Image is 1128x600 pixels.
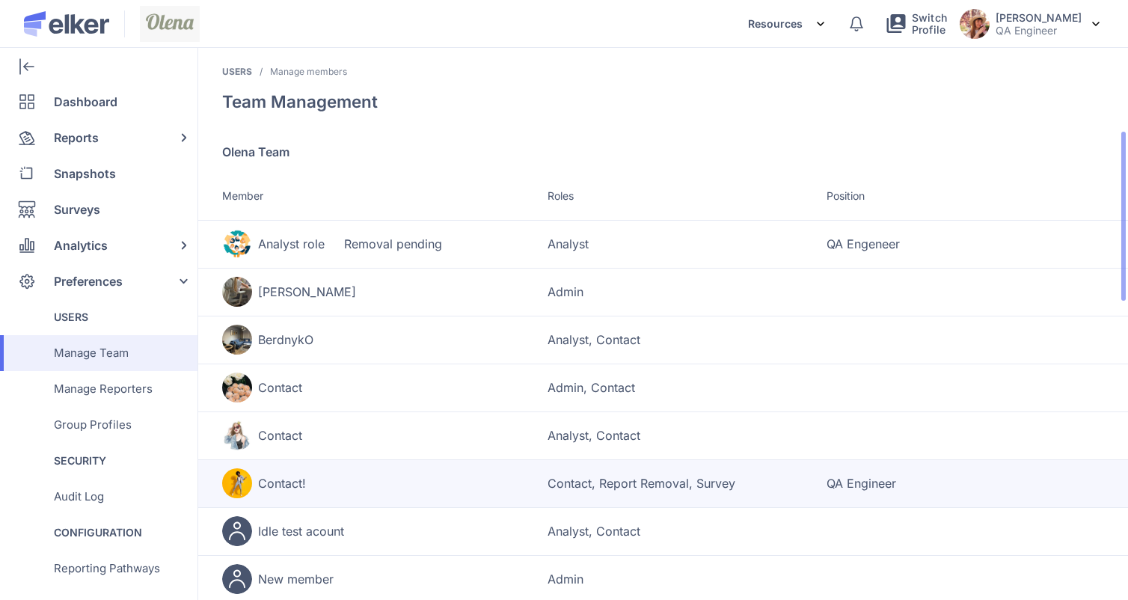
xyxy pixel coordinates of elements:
img: avatar [222,325,252,355]
span: Switch Profile [912,12,948,36]
h5: Olena Berdnyk [996,11,1082,24]
img: svg%3e [1092,22,1100,26]
h4: Team Management [222,91,378,111]
img: svg%3e [815,18,827,30]
th: Roles [548,172,827,220]
td: Admin, Contact [548,364,827,411]
p: QA Engineer [996,24,1082,37]
span: Manage Reporters [54,371,153,407]
img: avatar [222,277,252,307]
h5: Idle test acount [258,524,344,539]
img: avatar [222,229,252,259]
td: QA Engeneer [827,220,1104,268]
span: Manage Team [54,335,129,371]
td: Analyst, Contact [548,316,827,364]
h5: Anton [258,284,356,299]
span: Surveys [54,192,100,227]
h5: Analyst role [258,236,325,251]
img: Elker [24,11,109,37]
td: Analyst [548,220,827,268]
span: Group Profiles [54,407,132,443]
h5: New member [258,572,334,587]
h5: Contact [258,380,302,395]
td: QA Engineer [827,459,1104,507]
td: Analyst, Contact [548,507,827,555]
div: Resources [748,9,827,39]
span: Dashboard [54,84,117,120]
img: avatar [222,516,252,546]
h3: Olena Team [222,144,289,160]
span: Analytics [54,227,108,263]
h5: BerdnykO [258,332,313,347]
td: Analyst, Contact [548,411,827,459]
td: Contact, Report Removal, Survey [548,459,827,507]
td: Admin [548,268,827,316]
span: Removal pending [344,236,442,253]
h5: Contact [258,428,302,443]
th: Member [222,172,548,220]
span: Reports [54,120,99,156]
span: Reporting Pathways [54,551,160,587]
span: Snapshots [54,156,116,192]
h5: Contact! [258,476,306,491]
th: Position [827,172,1104,220]
li: / [260,66,263,78]
img: avatar [222,373,252,402]
li: Users [222,66,252,78]
img: avatar [222,564,252,594]
span: Preferences [54,263,123,299]
img: avatar [222,468,252,498]
span: Audit Log [54,479,104,515]
img: avatar [222,420,252,450]
img: avatar [960,9,990,39]
img: Screenshot_2024-07-24_at_11%282%29.53.03.png [140,6,200,42]
li: Manage members [270,66,347,78]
